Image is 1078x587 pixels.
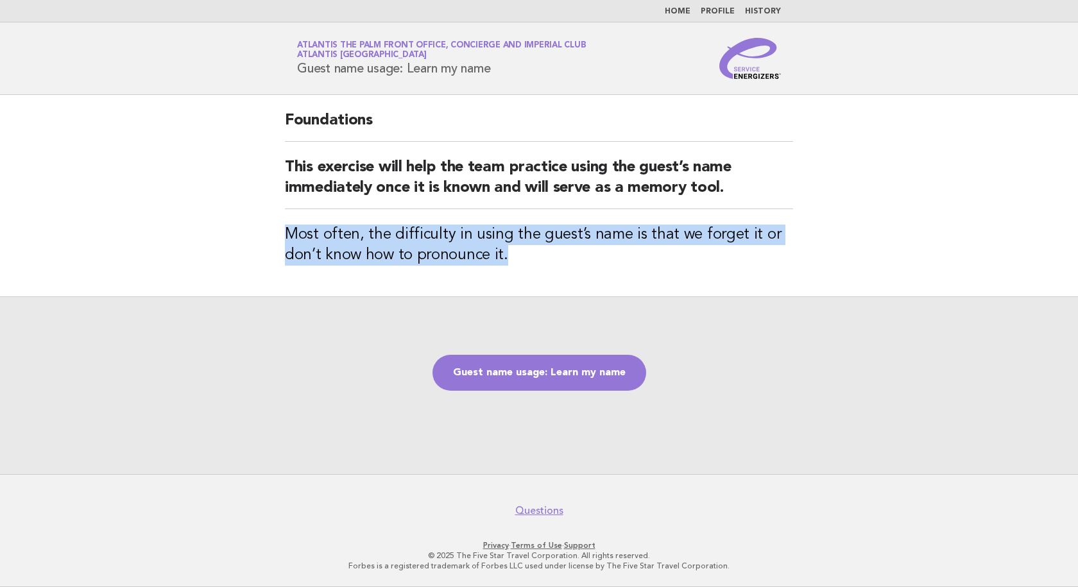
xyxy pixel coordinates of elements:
h2: Foundations [285,110,793,142]
a: Atlantis The Palm Front Office, Concierge and Imperial ClubAtlantis [GEOGRAPHIC_DATA] [297,41,586,59]
img: Service Energizers [719,38,781,79]
span: Atlantis [GEOGRAPHIC_DATA] [297,51,427,60]
a: Privacy [483,541,509,550]
p: · · [146,540,932,550]
a: History [745,8,781,15]
a: Profile [701,8,735,15]
p: Forbes is a registered trademark of Forbes LLC used under license by The Five Star Travel Corpora... [146,561,932,571]
h1: Guest name usage: Learn my name [297,42,586,75]
p: © 2025 The Five Star Travel Corporation. All rights reserved. [146,550,932,561]
a: Terms of Use [511,541,562,550]
a: Support [564,541,595,550]
h3: Most often, the difficulty in using the guest’s name is that we forget it or don’t know how to pr... [285,225,793,266]
a: Guest name usage: Learn my name [432,355,646,391]
h2: This exercise will help the team practice using the guest’s name immediately once it is known and... [285,157,793,209]
a: Home [665,8,690,15]
a: Questions [515,504,563,517]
